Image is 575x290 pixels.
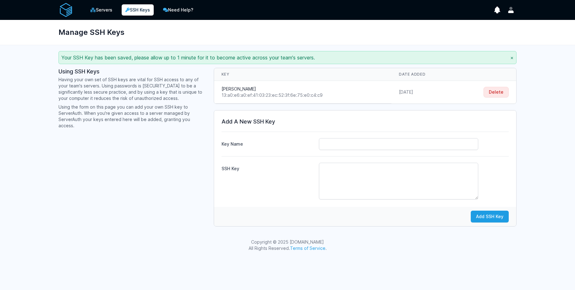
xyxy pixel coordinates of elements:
[58,77,206,101] p: Having your own set of SSH keys are vital for SSH access to any of your team's servers. Using pas...
[391,81,455,104] td: [DATE]
[391,68,455,81] th: Date Added
[505,4,517,16] button: User menu
[510,54,514,61] button: ×
[58,104,206,129] p: Using the form on this page you can add your own SSH key to ServerAuth. When you're given access ...
[58,25,124,40] h1: Manage SSH Keys
[86,4,117,16] a: Servers
[222,163,314,172] label: SSH Key
[159,4,198,16] a: Need Help?
[222,92,384,98] div: 13:a0:e6:a0:ef:41:03:23:ec:52:3f:6e:75:e0:c4:c9
[222,86,384,92] div: [PERSON_NAME]
[492,4,503,16] button: show notifications
[471,211,509,222] button: Add SSH Key
[222,138,314,147] label: Key Name
[58,2,73,17] img: serverAuth logo
[290,246,325,251] a: Terms of Service
[222,118,509,125] h3: Add A New SSH Key
[214,68,392,81] th: Key
[484,87,509,97] button: Delete
[58,51,517,64] div: Your SSH Key has been saved, please allow up to 1 minute for it to become active across your team...
[58,68,206,75] h3: Using SSH Keys
[122,4,154,16] a: SSH Keys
